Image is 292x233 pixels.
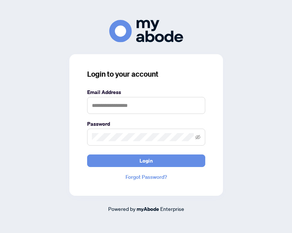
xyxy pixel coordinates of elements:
a: myAbode [137,205,159,213]
label: Email Address [87,88,205,96]
span: Enterprise [160,205,184,212]
span: eye-invisible [195,135,200,140]
button: Login [87,154,205,167]
h3: Login to your account [87,69,205,79]
span: Powered by [108,205,135,212]
label: Password [87,120,205,128]
a: Forgot Password? [87,173,205,181]
span: Login [140,155,153,167]
img: ma-logo [109,20,183,42]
